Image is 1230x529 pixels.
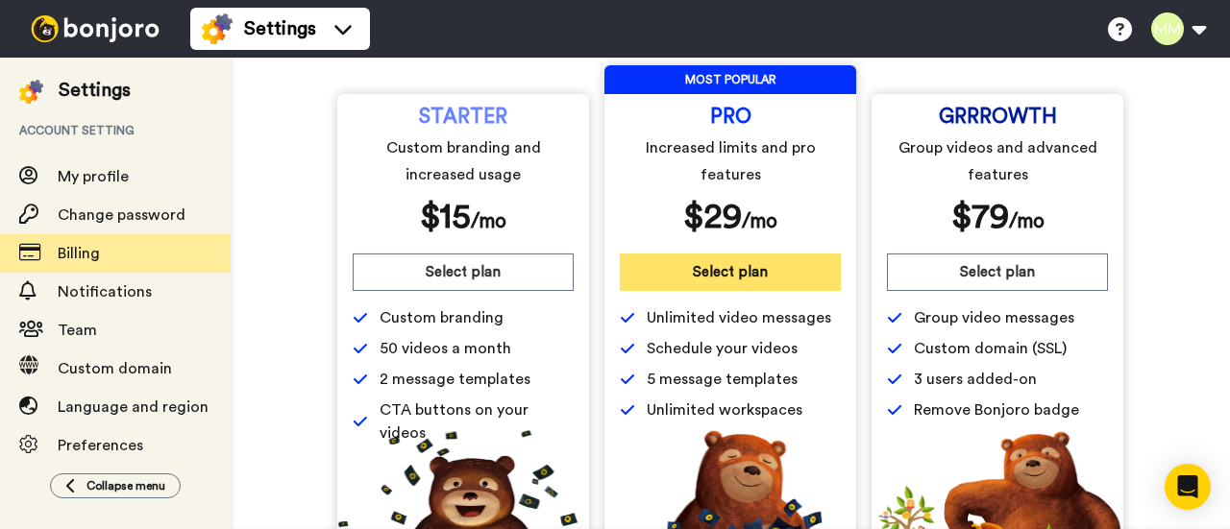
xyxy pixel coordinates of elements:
[891,134,1105,188] span: Group videos and advanced features
[59,77,131,104] div: Settings
[353,253,574,291] button: Select plan
[683,200,742,234] span: $ 29
[58,284,152,300] span: Notifications
[58,361,172,376] span: Custom domain
[23,15,167,42] img: bj-logo-header-white.svg
[58,246,100,261] span: Billing
[50,473,181,498] button: Collapse menu
[420,200,471,234] span: $ 15
[604,65,856,94] span: MOST POPULAR
[624,134,838,188] span: Increased limits and pro features
[647,337,798,360] span: Schedule your videos
[914,306,1074,329] span: Group video messages
[58,399,209,415] span: Language and region
[380,306,504,329] span: Custom branding
[914,368,1037,391] span: 3 users added-on
[357,134,571,188] span: Custom branding and increased usage
[951,200,1009,234] span: $ 79
[710,109,751,125] span: PRO
[914,337,1067,360] span: Custom domain (SSL)
[471,211,506,231] span: /mo
[887,253,1108,291] button: Select plan
[419,109,507,125] span: STARTER
[58,438,143,453] span: Preferences
[380,368,530,391] span: 2 message templates
[380,398,574,445] span: CTA buttons on your videos
[647,398,802,421] span: Unlimited workspaces
[742,211,777,231] span: /mo
[86,478,165,493] span: Collapse menu
[58,207,185,223] span: Change password
[647,368,798,391] span: 5 message templates
[939,109,1057,125] span: GRRROWTH
[244,15,316,42] span: Settings
[1009,211,1045,231] span: /mo
[202,13,233,44] img: settings-colored.svg
[19,80,43,104] img: settings-colored.svg
[380,337,511,360] span: 50 videos a month
[1165,464,1211,510] div: Open Intercom Messenger
[647,306,831,329] span: Unlimited video messages
[58,169,129,184] span: My profile
[58,323,97,338] span: Team
[914,398,1079,421] span: Remove Bonjoro badge
[620,253,841,291] button: Select plan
